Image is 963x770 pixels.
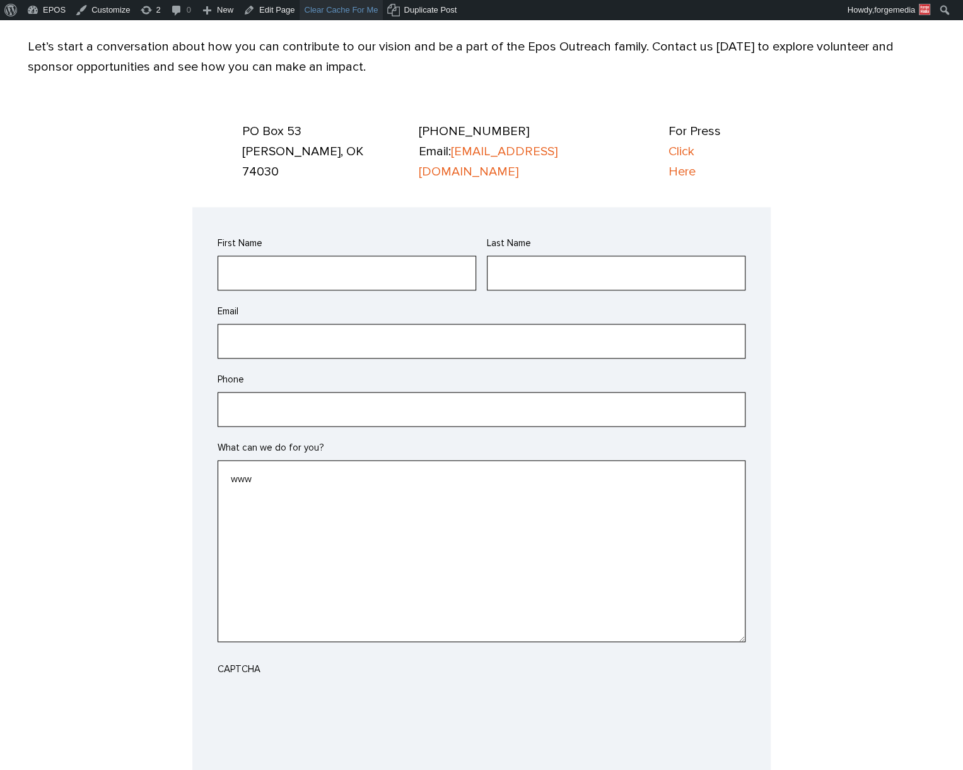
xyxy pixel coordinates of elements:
iframe: reCAPTCHA [218,682,409,731]
p: [PHONE_NUMBER] Email: [419,121,643,182]
a: Click Here [668,144,696,179]
label: What can we do for you? [218,440,324,455]
label: Phone [218,372,244,387]
span: forgemedia [874,5,915,15]
label: Email [218,304,238,319]
label: Last Name [487,235,531,251]
label: First Name [218,235,262,251]
p: Let’s start a conversation about how you can contribute to our vision and be a part of the Epos O... [28,37,936,77]
a: [EMAIL_ADDRESS][DOMAIN_NAME] [419,144,557,179]
label: CAPTCHA [218,661,260,677]
p: For Press [668,121,721,182]
p: PO Box 53 [PERSON_NAME], OK 74030 [242,121,394,182]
